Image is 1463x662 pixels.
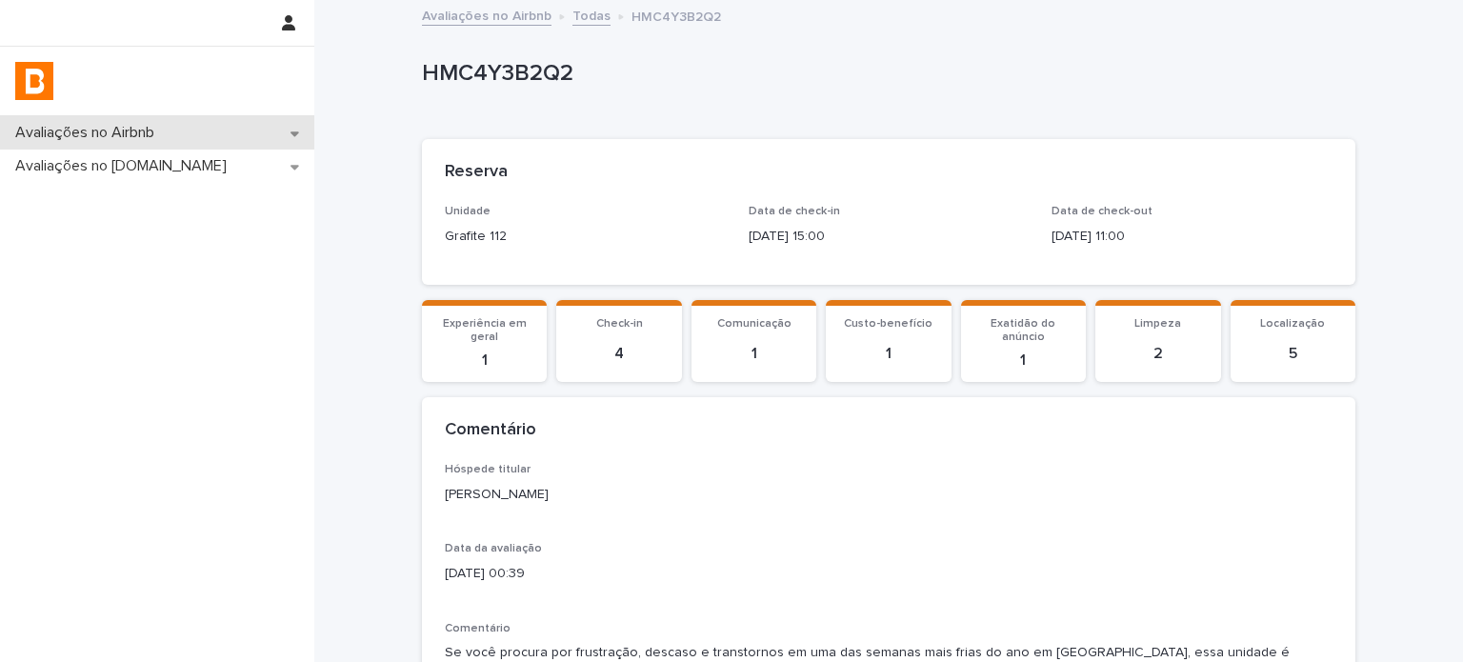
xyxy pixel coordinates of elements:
span: Check-in [596,318,643,330]
p: 5 [1242,345,1344,363]
a: Todas [572,4,611,26]
span: Hóspede titular [445,464,531,475]
h2: Reserva [445,162,508,183]
p: 2 [1107,345,1209,363]
p: [PERSON_NAME] [445,485,1333,505]
p: Avaliações no Airbnb [8,124,170,142]
span: Unidade [445,206,491,217]
span: Comentário [445,623,511,634]
span: Data de check-out [1052,206,1152,217]
img: cYSl4B5TT2v8k4nbwGwX [15,62,53,100]
p: 1 [837,345,939,363]
p: Avaliações no [DOMAIN_NAME] [8,157,242,175]
p: [DATE] 15:00 [749,227,1030,247]
span: Exatidão do anúncio [991,318,1055,343]
a: Avaliações no Airbnb [422,4,551,26]
span: Data de check-in [749,206,840,217]
p: [DATE] 11:00 [1052,227,1333,247]
p: 1 [703,345,805,363]
p: HMC4Y3B2Q2 [422,60,1348,88]
h2: Comentário [445,420,536,441]
p: [DATE] 00:39 [445,564,1333,584]
span: Data da avaliação [445,543,542,554]
p: 4 [568,345,670,363]
span: Limpeza [1134,318,1181,330]
span: Experiência em geral [443,318,527,343]
span: Comunicação [717,318,792,330]
span: Localização [1260,318,1325,330]
p: Grafite 112 [445,227,726,247]
p: HMC4Y3B2Q2 [631,5,721,26]
p: 1 [433,351,535,370]
p: 1 [972,351,1074,370]
span: Custo-benefício [844,318,932,330]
